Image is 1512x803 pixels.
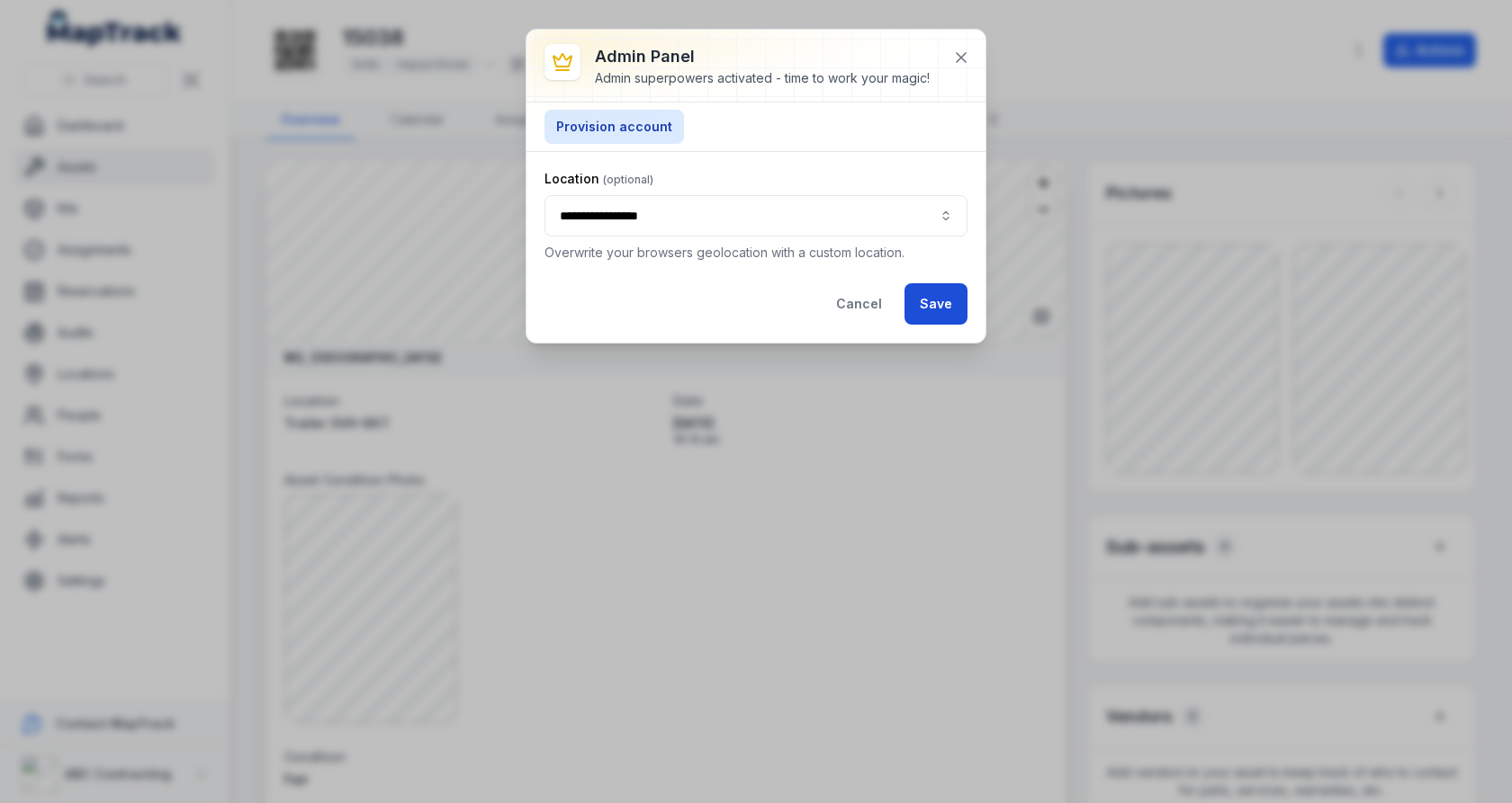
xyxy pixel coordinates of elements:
[821,283,897,325] button: Cancel
[544,170,653,188] label: Location
[595,69,930,87] div: Admin superpowers activated - time to work your magic!
[544,110,684,144] button: Provision account
[595,44,930,69] h3: Admin Panel
[904,283,967,325] button: Save
[544,244,967,262] p: Overwrite your browsers geolocation with a custom location.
